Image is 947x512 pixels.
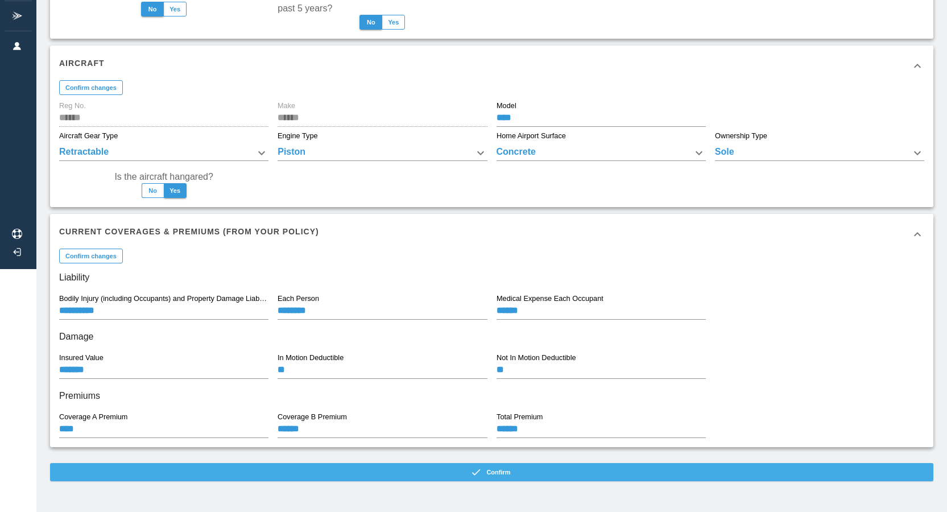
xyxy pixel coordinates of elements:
[59,353,104,363] label: Insured Value
[59,388,924,404] h6: Premiums
[163,2,187,16] button: Yes
[50,214,933,255] div: Current Coverages & Premiums (from your policy)
[497,294,603,304] label: Medical Expense Each Occupant
[59,294,268,304] label: Bodily Injury (including Occupants) and Property Damage Liability
[59,145,268,161] div: Retractable
[382,15,405,30] button: Yes
[715,145,924,161] div: Sole
[59,270,924,286] h6: Liability
[59,329,924,345] h6: Damage
[164,183,187,198] button: Yes
[278,145,487,161] div: Piston
[50,463,933,481] button: Confirm
[59,131,118,141] label: Aircraft Gear Type
[497,145,706,161] div: Concrete
[278,101,295,111] label: Make
[50,46,933,86] div: Aircraft
[497,412,543,422] label: Total Premium
[278,294,319,304] label: Each Person
[497,131,566,141] label: Home Airport Surface
[142,183,164,198] button: No
[114,170,213,183] label: Is the aircraft hangared?
[141,2,164,16] button: No
[59,249,123,263] button: Confirm changes
[59,101,86,111] label: Reg No.
[59,225,319,238] h6: Current Coverages & Premiums (from your policy)
[715,131,767,141] label: Ownership Type
[278,412,347,422] label: Coverage B Premium
[59,80,123,95] button: Confirm changes
[59,412,127,422] label: Coverage A Premium
[497,101,516,111] label: Model
[278,353,344,363] label: In Motion Deductible
[359,15,382,30] button: No
[59,57,105,69] h6: Aircraft
[497,353,576,363] label: Not In Motion Deductible
[278,131,318,141] label: Engine Type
